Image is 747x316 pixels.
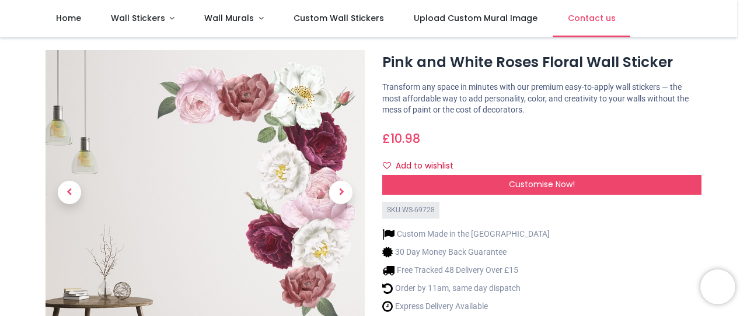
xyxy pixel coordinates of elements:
[382,228,550,240] li: Custom Made in the [GEOGRAPHIC_DATA]
[382,202,439,219] div: SKU: WS-69728
[329,181,352,204] span: Next
[414,12,537,24] span: Upload Custom Mural Image
[46,93,93,292] a: Previous
[294,12,384,24] span: Custom Wall Stickers
[204,12,254,24] span: Wall Murals
[382,300,550,313] li: Express Delivery Available
[390,130,420,147] span: 10.98
[382,130,420,147] span: £
[700,269,735,304] iframe: Brevo live chat
[56,12,81,24] span: Home
[509,178,575,190] span: Customise Now!
[382,282,550,294] li: Order by 11am, same day dispatch
[382,52,701,72] h1: Pink and White Roses Floral Wall Sticker
[382,246,550,258] li: 30 Day Money Back Guarantee
[382,82,701,116] p: Transform any space in minutes with our premium easy-to-apply wall stickers — the most affordable...
[383,161,391,170] i: Add to wishlist
[317,93,365,292] a: Next
[111,12,165,24] span: Wall Stickers
[382,156,463,176] button: Add to wishlistAdd to wishlist
[568,12,616,24] span: Contact us
[382,264,550,276] li: Free Tracked 48 Delivery Over £15
[58,181,81,204] span: Previous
